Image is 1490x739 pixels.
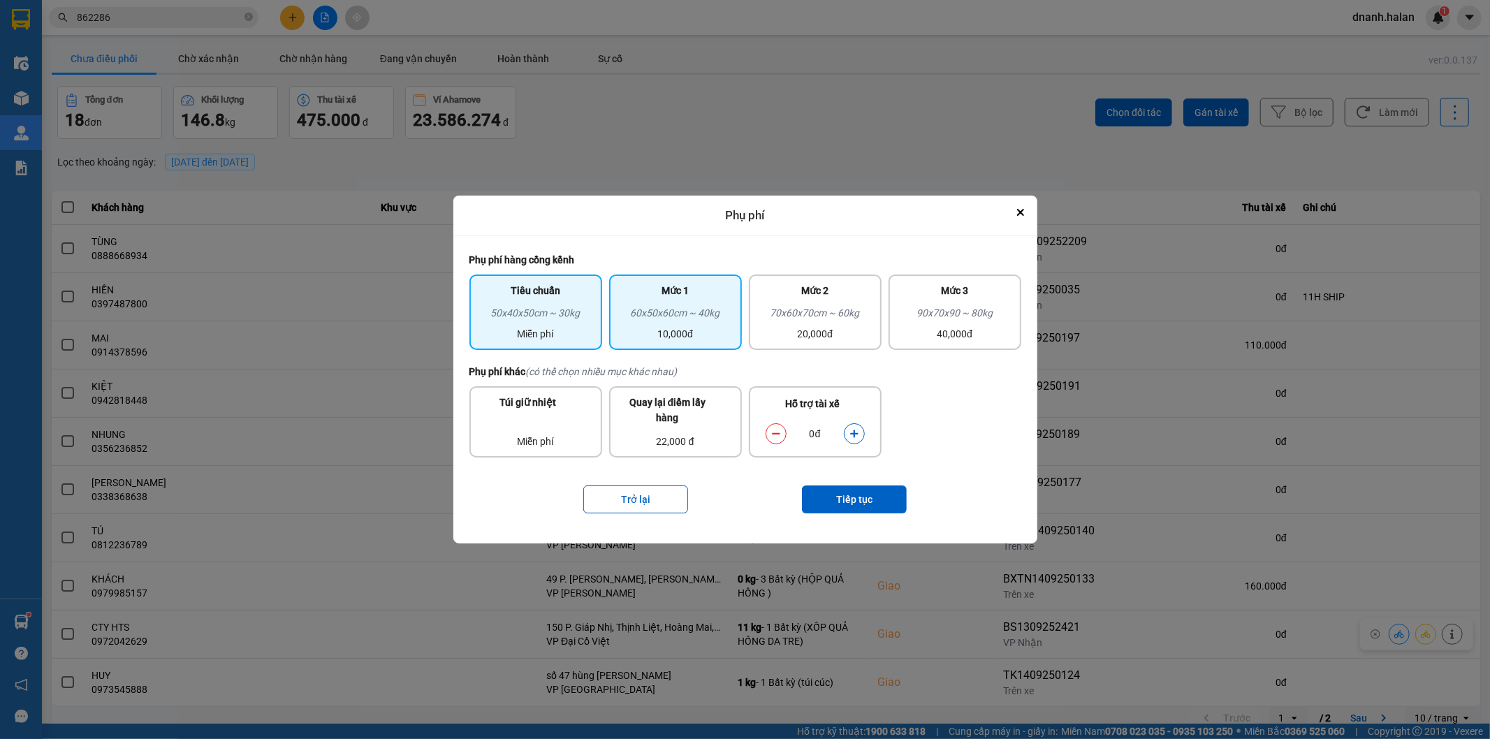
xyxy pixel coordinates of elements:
[897,326,1013,342] div: 40,000đ
[478,434,594,449] div: Miễn phí
[469,364,1021,379] div: Phụ phí khác
[1012,204,1029,221] button: Close
[469,252,1021,268] div: Phụ phí hàng cồng kềnh
[478,326,594,342] div: Miễn phí
[618,326,733,342] div: 10,000đ
[618,283,733,305] div: Mức 1
[618,305,733,326] div: 60x50x60cm ~ 40kg
[478,395,578,417] div: Túi giữ nhiệt
[897,283,1013,305] div: Mức 3
[757,326,873,342] div: 20,000đ
[618,434,733,449] div: 22,000 đ
[757,283,873,305] div: Mức 2
[787,426,844,441] div: 0đ
[897,305,1013,326] div: 90x70x90 ~ 80kg
[802,485,907,513] button: Tiếp tục
[583,485,688,513] button: Trở lại
[478,283,594,305] div: Tiêu chuẩn
[618,395,718,432] div: Quay lại điểm lấy hàng
[759,396,872,420] div: Hỗ trợ tài xế
[453,196,1037,543] div: dialog
[478,305,594,326] div: 50x40x50cm ~ 30kg
[453,196,1037,236] div: Phụ phí
[526,366,678,377] span: (có thể chọn nhiều mục khác nhau)
[757,305,873,326] div: 70x60x70cm ~ 60kg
